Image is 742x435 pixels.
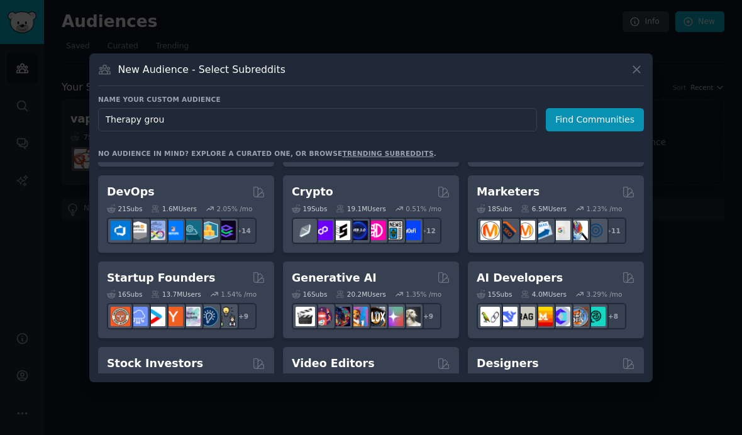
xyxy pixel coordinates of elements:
img: SaaS [128,307,148,326]
h2: Startup Founders [107,270,215,286]
h2: Stock Investors [107,356,203,372]
div: 6.5M Users [521,204,567,213]
img: content_marketing [480,221,500,240]
div: 0.51 % /mo [406,204,441,213]
h2: Designers [477,356,539,372]
img: platformengineering [181,221,201,240]
div: 1.6M Users [151,204,197,213]
img: PlatformEngineers [216,221,236,240]
img: EntrepreneurRideAlong [111,307,130,326]
img: llmops [568,307,588,326]
img: googleads [551,221,570,240]
div: 13.7M Users [151,290,201,299]
button: Find Communities [546,108,644,131]
img: LangChain [480,307,500,326]
h2: Marketers [477,184,540,200]
img: AskMarketing [516,221,535,240]
img: web3 [348,221,368,240]
div: + 8 [600,303,626,329]
img: AWS_Certified_Experts [128,221,148,240]
h3: Name your custom audience [98,95,644,104]
h2: Generative AI [292,270,377,286]
img: DreamBooth [401,307,421,326]
div: 1.54 % /mo [221,290,257,299]
h2: Video Editors [292,356,375,372]
img: Rag [516,307,535,326]
div: 19 Sub s [292,204,327,213]
img: Docker_DevOps [146,221,165,240]
div: 15 Sub s [477,290,512,299]
img: aivideo [296,307,315,326]
img: MistralAI [533,307,553,326]
img: OnlineMarketing [586,221,606,240]
img: indiehackers [181,307,201,326]
div: + 9 [415,303,441,329]
div: + 9 [230,303,257,329]
div: 3.29 % /mo [587,290,623,299]
img: OpenSourceAI [551,307,570,326]
img: ycombinator [163,307,183,326]
img: aws_cdk [199,221,218,240]
div: 18 Sub s [477,204,512,213]
input: Pick a short name, like "Digital Marketers" or "Movie-Goers" [98,108,537,131]
img: defi_ [401,221,421,240]
div: No audience in mind? Explore a curated one, or browse . [98,149,436,158]
img: starryai [384,307,403,326]
img: FluxAI [366,307,385,326]
div: 16 Sub s [292,290,327,299]
div: 16 Sub s [107,290,142,299]
h2: AI Developers [477,270,563,286]
img: bigseo [498,221,518,240]
div: + 14 [230,217,257,244]
div: 4.0M Users [521,290,567,299]
div: + 11 [600,217,626,244]
img: defiblockchain [366,221,385,240]
img: DeepSeek [498,307,518,326]
img: startup [146,307,165,326]
h2: Crypto [292,184,333,200]
a: trending subreddits [342,150,433,157]
img: DevOpsLinks [163,221,183,240]
div: 1.35 % /mo [406,290,441,299]
h3: New Audience - Select Subreddits [118,63,285,76]
img: CryptoNews [384,221,403,240]
img: deepdream [331,307,350,326]
h2: DevOps [107,184,155,200]
img: Emailmarketing [533,221,553,240]
img: dalle2 [313,307,333,326]
img: ethstaker [331,221,350,240]
img: azuredevops [111,221,130,240]
img: AIDevelopersSociety [586,307,606,326]
div: 19.1M Users [336,204,385,213]
div: 20.2M Users [336,290,385,299]
img: ethfinance [296,221,315,240]
div: 21 Sub s [107,204,142,213]
div: 1.23 % /mo [587,204,623,213]
img: growmybusiness [216,307,236,326]
img: 0xPolygon [313,221,333,240]
img: Entrepreneurship [199,307,218,326]
div: + 12 [415,217,441,244]
img: MarketingResearch [568,221,588,240]
img: sdforall [348,307,368,326]
div: 2.05 % /mo [217,204,253,213]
